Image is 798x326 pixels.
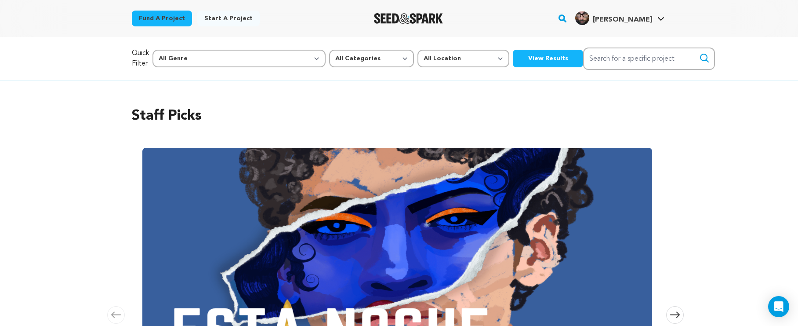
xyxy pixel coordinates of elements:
[132,106,666,127] h2: Staff Picks
[197,11,260,26] a: Start a project
[132,11,192,26] a: Fund a project
[513,50,583,67] button: View Results
[575,11,652,25] div: Robert K.'s Profile
[573,9,666,28] span: Robert K.'s Profile
[132,48,149,69] p: Quick Filter
[593,16,652,23] span: [PERSON_NAME]
[583,48,715,70] input: Search for a specific project
[573,9,666,25] a: Robert K.'s Profile
[374,13,443,24] a: Seed&Spark Homepage
[374,13,443,24] img: Seed&Spark Logo Dark Mode
[768,296,789,317] div: Open Intercom Messenger
[575,11,589,25] img: 0a23383cb42832b7.jpg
